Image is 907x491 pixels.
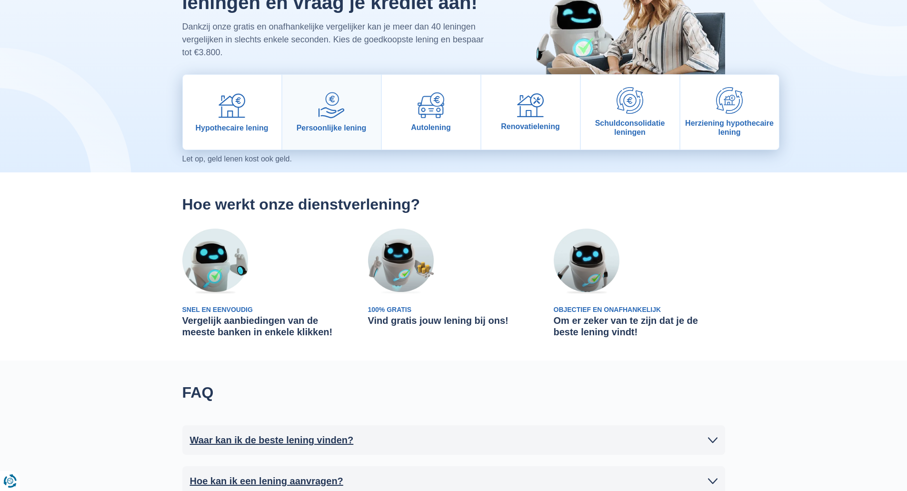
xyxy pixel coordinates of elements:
[368,306,412,313] span: 100% gratis
[219,92,245,119] img: Hypothecaire lening
[182,383,539,401] h2: FAQ
[190,474,343,488] h2: Hoe kan ik een lening aanvragen?
[585,119,676,137] span: Schuldconsolidatie leningen
[282,75,381,150] a: Persoonlijke lening
[318,92,345,119] img: Persoonlijke lening
[190,433,354,447] h2: Waar kan ik de beste lening vinden?
[684,119,775,137] span: Herziening hypothecaire lening
[182,20,493,59] p: Dankzij onze gratis en onafhankelijke vergelijker kan je meer dan 40 leningen vergelijken in slec...
[297,123,367,132] span: Persoonlijke lening
[517,93,544,118] img: Renovatielening
[182,315,354,338] h3: Vergelijk aanbiedingen van de meeste banken in enkele klikken!
[183,75,281,150] a: Hypothecaire lening
[196,123,269,132] span: Hypothecaire lening
[617,87,643,114] img: Schuldconsolidatie leningen
[190,474,718,488] a: Hoe kan ik een lening aanvragen?
[554,229,619,294] img: Objectief en onafhankelijk
[182,229,248,294] img: Snel en eenvoudig
[182,195,725,213] h2: Hoe werkt onze dienstverlening?
[554,315,725,338] h3: Om er zeker van te zijn dat je de beste lening vindt!
[418,92,444,118] img: Autolening
[581,75,679,150] a: Schuldconsolidatie leningen
[680,75,779,150] a: Herziening hypothecaire lening
[716,87,743,114] img: Herziening hypothecaire lening
[190,433,718,447] a: Waar kan ik de beste lening vinden?
[554,306,661,313] span: Objectief en onafhankelijk
[481,75,580,150] a: Renovatielening
[182,306,253,313] span: Snel en eenvoudig
[501,122,560,131] span: Renovatielening
[382,75,480,150] a: Autolening
[411,123,451,132] span: Autolening
[368,315,539,326] h3: Vind gratis jouw lening bij ons!
[368,229,434,294] img: 100% gratis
